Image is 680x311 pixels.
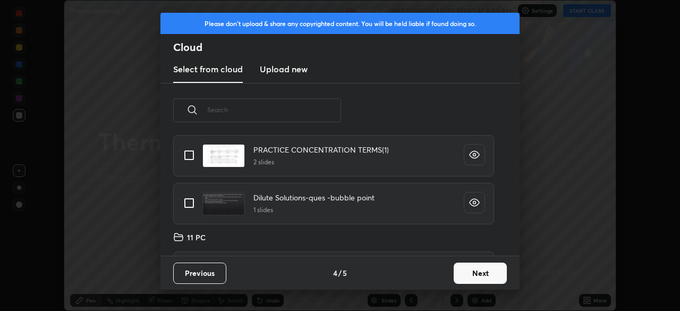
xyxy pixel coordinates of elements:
h4: / [338,267,342,279]
div: Please don't upload & share any copyrighted content. You will be held liable if found doing so. [160,13,520,34]
h4: 11 PC [187,232,206,243]
div: grid [160,135,507,256]
h3: Upload new [260,63,308,75]
button: Previous [173,263,226,284]
h4: Dilute Solutions-ques -bubble point [253,192,375,203]
h4: 4 [333,267,337,279]
button: Next [454,263,507,284]
h4: 5 [343,267,347,279]
input: Search [207,87,341,132]
h5: 1 slides [253,205,375,215]
img: 1724344200QYLFN9.pdf [202,192,245,215]
img: 1712163893FT424C.pdf [202,144,245,167]
h3: Select from cloud [173,63,243,75]
h5: 2 slides [253,157,389,167]
h2: Cloud [173,40,520,54]
h4: PRACTICE CONCENTRATION TERMS(1) [253,144,389,155]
